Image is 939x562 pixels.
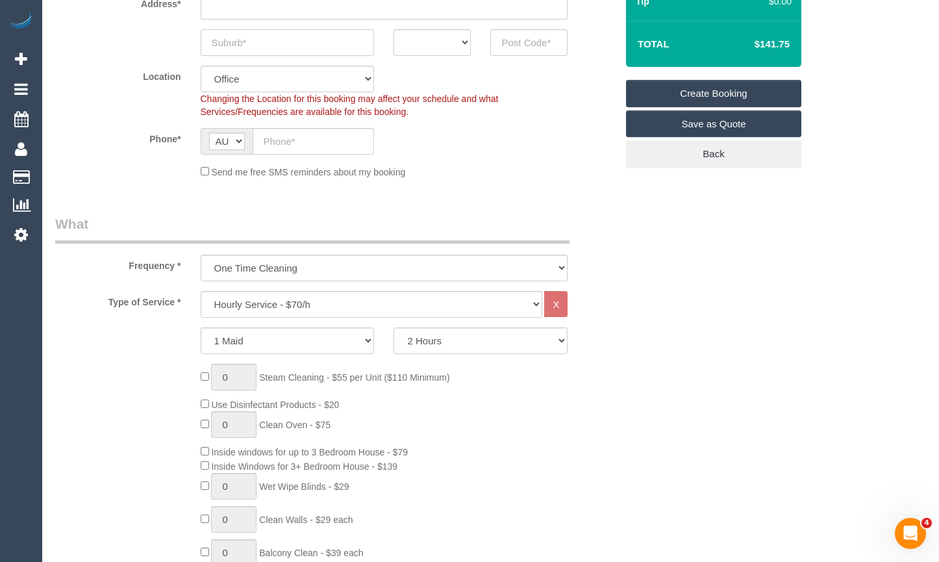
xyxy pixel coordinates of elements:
[211,461,397,472] span: Inside Windows for 3+ Bedroom House - $139
[895,518,926,549] iframe: Intercom live chat
[626,110,801,138] a: Save as Quote
[490,29,568,56] input: Post Code*
[626,140,801,168] a: Back
[259,481,349,492] span: Wet Wipe Blinds - $29
[201,94,499,117] span: Changing the Location for this booking may affect your schedule and what Services/Frequencies are...
[211,447,408,457] span: Inside windows for up to 3 Bedroom House - $79
[55,214,570,244] legend: What
[638,38,670,49] strong: Total
[211,167,405,177] span: Send me free SMS reminders about my booking
[211,400,339,410] span: Use Disinfectant Products - $20
[259,548,363,558] span: Balcony Clean - $39 each
[45,291,191,309] label: Type of Service *
[716,39,790,50] h4: $141.75
[259,515,353,525] span: Clean Walls - $29 each
[921,518,932,528] span: 4
[253,128,375,155] input: Phone*
[45,128,191,146] label: Phone*
[259,372,449,383] span: Steam Cleaning - $55 per Unit ($110 Minimum)
[45,66,191,83] label: Location
[626,80,801,107] a: Create Booking
[201,29,375,56] input: Suburb*
[45,255,191,272] label: Frequency *
[8,13,34,31] img: Automaid Logo
[259,420,331,430] span: Clean Oven - $75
